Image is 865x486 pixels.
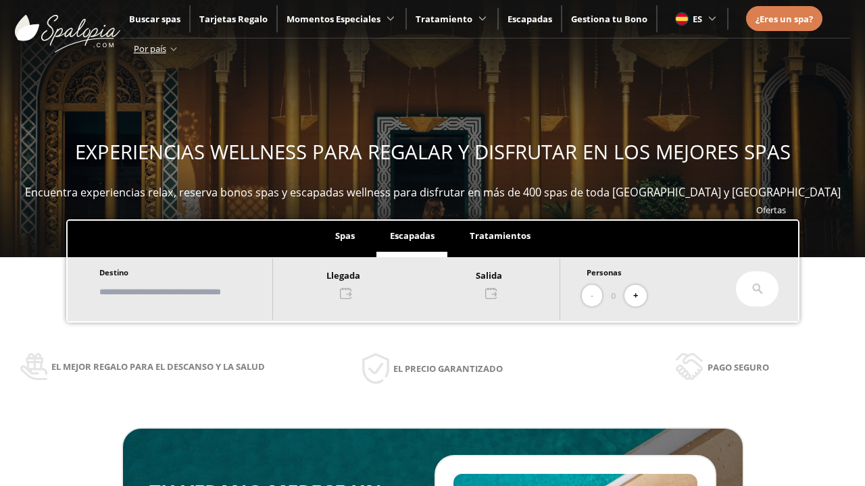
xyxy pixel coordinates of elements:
span: Pago seguro [708,360,769,375]
a: Gestiona tu Bono [571,13,647,25]
a: Ofertas [756,204,786,216]
button: + [624,285,647,307]
a: Escapadas [508,13,552,25]
span: ¿Eres un spa? [756,13,813,25]
a: Tarjetas Regalo [199,13,268,25]
img: ImgLogoSpalopia.BvClDcEz.svg [15,1,120,53]
a: Buscar spas [129,13,180,25]
span: Spas [335,230,355,242]
span: Destino [99,267,128,277]
span: EXPERIENCIAS WELLNESS PARA REGALAR Y DISFRUTAR EN LOS MEJORES SPAS [75,138,791,165]
button: - [582,285,602,307]
span: El mejor regalo para el descanso y la salud [51,359,265,374]
span: El precio garantizado [393,361,503,376]
span: 0 [611,288,616,303]
span: Tratamientos [470,230,530,242]
a: ¿Eres un spa? [756,11,813,26]
span: Por país [134,43,166,55]
span: Escapadas [390,230,435,242]
span: Personas [587,267,622,277]
span: Encuentra experiencias relax, reserva bonos spas y escapadas wellness para disfrutar en más de 40... [25,185,841,200]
